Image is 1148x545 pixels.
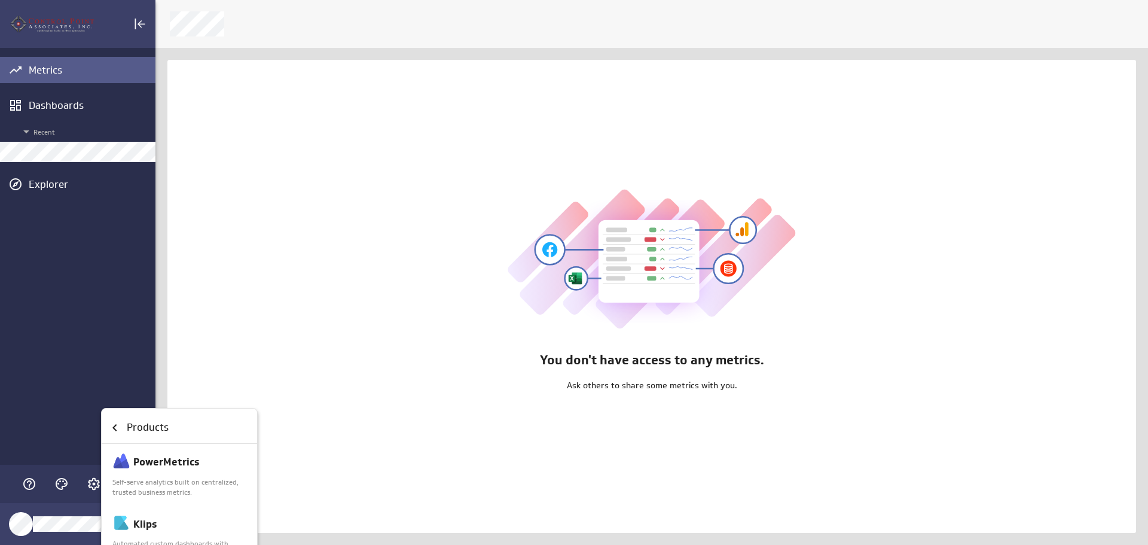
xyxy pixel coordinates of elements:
[127,420,169,435] p: Products
[102,412,257,444] div: Products
[133,517,157,532] p: Klips
[133,455,199,470] p: PowerMetrics
[112,452,248,497] div: PowerMetrics
[112,514,130,532] img: klips.svg
[112,452,130,470] img: power-metrics.svg
[102,444,257,506] div: PowerMetrics
[112,477,248,498] p: Self-serve analytics built on centralized, trusted business metrics.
